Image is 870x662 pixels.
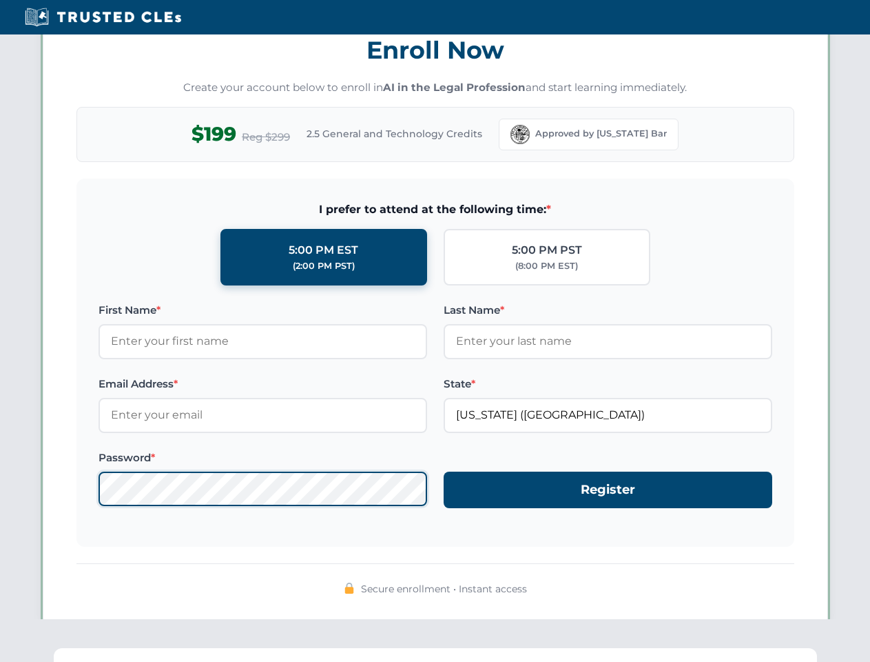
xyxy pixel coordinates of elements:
[444,302,772,319] label: Last Name
[99,376,427,392] label: Email Address
[99,201,772,219] span: I prefer to attend at the following time:
[344,583,355,594] img: 🔒
[512,241,582,259] div: 5:00 PM PST
[444,398,772,432] input: Florida (FL)
[191,119,236,150] span: $199
[444,472,772,508] button: Register
[515,259,578,273] div: (8:00 PM EST)
[99,324,427,359] input: Enter your first name
[293,259,355,273] div: (2:00 PM PST)
[99,450,427,466] label: Password
[535,127,667,141] span: Approved by [US_STATE] Bar
[361,581,527,596] span: Secure enrollment • Instant access
[383,81,526,94] strong: AI in the Legal Profession
[99,398,427,432] input: Enter your email
[444,324,772,359] input: Enter your last name
[510,125,530,144] img: Florida Bar
[76,80,794,96] p: Create your account below to enroll in and start learning immediately.
[76,28,794,72] h3: Enroll Now
[307,126,482,141] span: 2.5 General and Technology Credits
[242,129,290,146] span: Reg $299
[21,7,185,28] img: Trusted CLEs
[444,376,772,392] label: State
[99,302,427,319] label: First Name
[289,241,358,259] div: 5:00 PM EST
